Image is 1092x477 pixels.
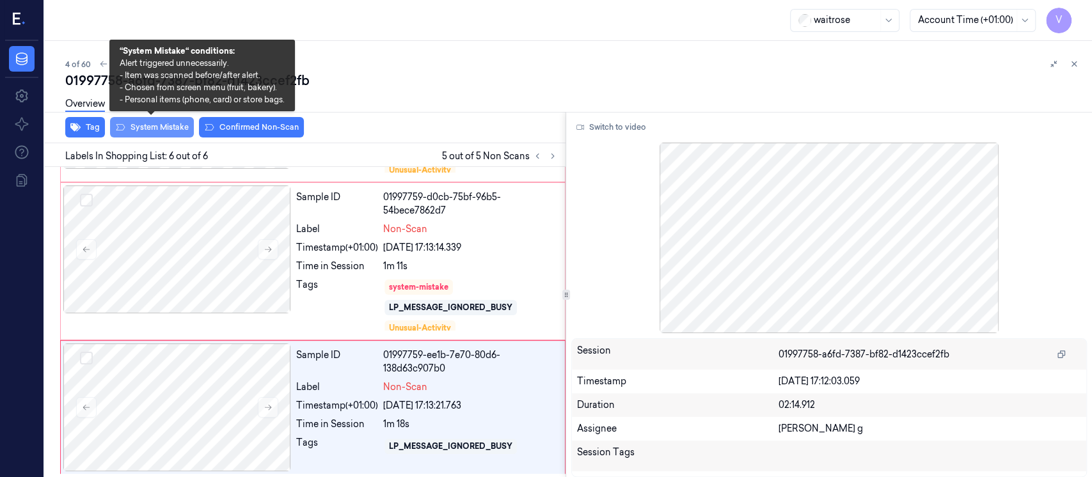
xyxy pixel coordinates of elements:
span: 01997758-a6fd-7387-bf82-d1423ccef2fb [779,348,949,361]
div: [DATE] 17:12:03.059 [779,375,1081,388]
div: 02:14.912 [779,398,1081,412]
div: Timestamp (+01:00) [296,241,378,254]
div: Session [577,344,779,364]
div: 01997759-d0cb-75bf-96b5-54bece7862d7 [383,191,557,217]
div: 01997759-ee1b-7e70-80d6-138d63c907b0 [383,348,557,375]
button: V [1046,8,1072,33]
div: Sample ID [296,191,378,217]
div: Unusual-Activity [389,322,451,334]
div: [PERSON_NAME] g [779,422,1081,435]
div: Timestamp [577,375,779,388]
div: Duration [577,398,779,412]
a: Overview [65,97,105,112]
div: [DATE] 17:13:21.763 [383,399,557,412]
div: Session Tags [577,446,779,466]
button: Confirmed Non-Scan [199,117,304,137]
div: Sample ID [296,348,378,375]
button: Select row [80,194,93,207]
button: System Mistake [110,117,194,137]
div: Label [296,223,378,236]
button: Select row [80,352,93,364]
span: Labels In Shopping List: 6 out of 6 [65,150,208,163]
div: system-mistake [389,281,448,293]
div: Assignee [577,422,779,435]
div: LP_MESSAGE_IGNORED_BUSY [389,302,512,313]
button: Tag [65,117,105,137]
div: Label [296,380,378,394]
div: Time in Session [296,418,378,431]
div: Tags [296,278,378,332]
span: 4 of 60 [65,59,91,70]
span: Non-Scan [383,380,427,394]
div: Timestamp (+01:00) [296,399,378,412]
div: LP_MESSAGE_IGNORED_BUSY [389,441,512,452]
div: Time in Session [296,260,378,273]
div: 1m 18s [383,418,557,431]
span: 5 out of 5 Non Scans [442,148,560,164]
span: Non-Scan [383,223,427,236]
div: 01997758-a6fd-7387-bf82-d1423ccef2fb [65,72,1082,90]
div: 1m 11s [383,260,557,273]
div: [DATE] 17:13:14.339 [383,241,557,254]
button: Switch to video [571,117,651,137]
div: Unusual-Activity [389,164,451,176]
div: Tags [296,436,378,457]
